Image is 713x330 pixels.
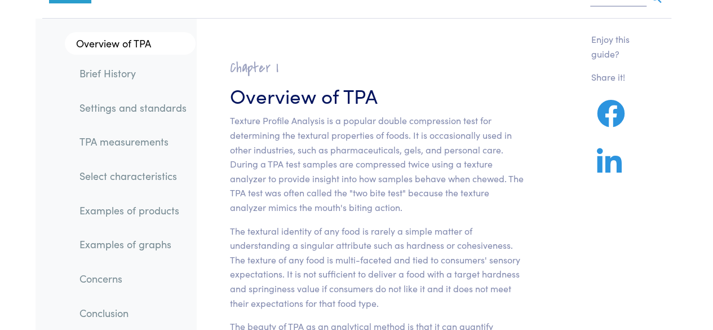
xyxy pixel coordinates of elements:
h2: Chapter I [230,59,524,77]
a: Share on LinkedIn [591,161,627,175]
p: Texture Profile Analysis is a popular double compression test for determining the textural proper... [230,113,524,214]
a: Concerns [70,266,196,292]
a: Conclusion [70,300,196,326]
h3: Overview of TPA [230,81,524,109]
a: Brief History [70,60,196,86]
p: Enjoy this guide? [591,32,644,61]
a: Examples of graphs [70,231,196,257]
p: The textural identity of any food is rarely a simple matter of understanding a singular attribute... [230,224,524,311]
a: Select characteristics [70,163,196,189]
a: Settings and standards [70,95,196,121]
p: Share it! [591,70,644,85]
a: Overview of TPA [65,32,196,55]
a: Examples of products [70,197,196,223]
a: TPA measurements [70,129,196,155]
